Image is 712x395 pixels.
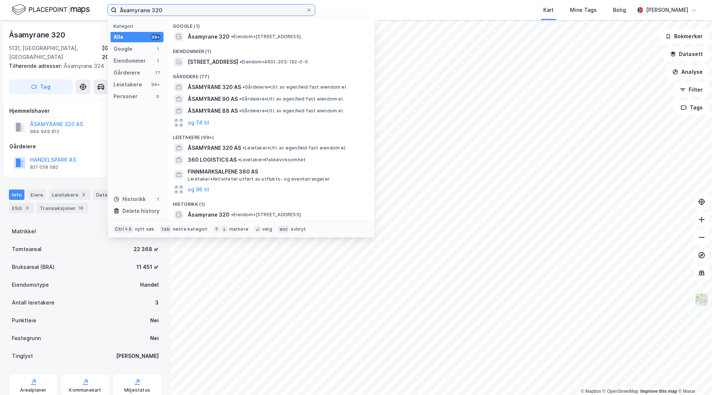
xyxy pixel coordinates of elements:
div: Eiendommer [113,56,146,65]
div: 3 [155,298,159,307]
div: Info [9,190,24,200]
div: 0 [155,93,161,99]
div: Historikk (1) [167,195,375,209]
div: Eiendomstype [12,280,49,289]
img: Z [695,293,709,307]
div: Datasett [93,190,121,200]
button: Tag [9,79,73,94]
div: Ctrl + k [113,226,133,233]
div: [PERSON_NAME] [646,6,688,14]
div: Åsamyrane 320 [9,29,66,41]
span: Gårdeiere • Utl. av egen/leid fast eiendom el. [243,84,347,90]
span: Leietaker • Utl. av egen/leid fast eiendom el. [243,145,346,151]
div: esc [278,226,290,233]
span: Gårdeiere • Utl. av egen/leid fast eiendom el. [239,108,344,114]
a: OpenStreetMap [603,389,639,394]
div: Kategori [113,23,164,29]
button: Datasett [664,47,709,62]
span: • [243,84,245,90]
div: Nei [150,316,159,325]
div: 77 [155,70,161,76]
div: velg [262,226,272,232]
span: ÅSAMYRANE 88 AS [188,106,238,115]
span: Leietaker • Aktiviteter utført av utflukts- og eventarrangører [188,176,330,182]
span: Eiendom • [STREET_ADDRESS] [231,34,301,40]
div: Punktleie [12,316,36,325]
button: Bokmerker [659,29,709,44]
div: [PERSON_NAME] [116,352,159,361]
span: • [231,34,233,39]
div: Hjemmelshaver [9,106,161,115]
div: 5131, [GEOGRAPHIC_DATA], [GEOGRAPHIC_DATA] [9,44,102,62]
div: Kommunekart [69,387,101,393]
a: Improve this map [640,389,677,394]
div: avbryt [291,226,306,232]
div: 1 [155,58,161,64]
div: Bolig [613,6,626,14]
div: 99+ [150,82,161,88]
div: Bruksareal (BRA) [12,263,55,271]
div: Delete history [122,207,159,215]
div: Personer [113,92,138,101]
iframe: Chat Widget [675,359,712,395]
div: Historikk [113,195,146,204]
div: 10 [77,204,85,212]
span: Eiendom • 4601-203-192-0-0 [240,59,308,65]
div: Eiere [27,190,46,200]
div: 821 058 082 [30,164,58,170]
div: Tomteareal [12,245,42,254]
div: Tinglyst [12,352,33,361]
div: Google [113,45,132,53]
div: Arealplaner [20,387,46,393]
a: Mapbox [581,389,601,394]
div: Mine Tags [570,6,597,14]
div: Alle [113,33,123,42]
div: tab [160,226,171,233]
div: Miljøstatus [124,387,150,393]
div: Festegrunn [12,334,41,343]
input: Søk på adresse, matrikkel, gårdeiere, leietakere eller personer [117,4,306,16]
button: Analyse [666,65,709,79]
div: 22 368 ㎡ [133,245,159,254]
div: Åsamyrane 324 [9,62,156,70]
button: og 74 til [188,118,209,127]
span: • [243,145,245,151]
span: • [238,157,240,162]
div: Handel [140,280,159,289]
div: 11 451 ㎡ [136,263,159,271]
span: Eiendom • [STREET_ADDRESS] [231,212,301,218]
div: Gårdeiere [113,68,140,77]
span: Tilhørende adresser: [9,63,64,69]
div: Antall leietakere [12,298,55,307]
div: 1 [155,46,161,52]
div: 984 949 812 [30,129,59,135]
span: • [239,96,241,102]
span: • [240,59,242,65]
div: Transaksjoner [37,203,88,213]
div: Leietakere (99+) [167,129,375,142]
span: ÅSAMYRANE 90 AS [188,95,238,103]
button: og 96 til [188,185,209,194]
div: ESG [9,203,34,213]
div: [GEOGRAPHIC_DATA], 203/192 [102,44,162,62]
div: Leietakere [49,190,90,200]
span: 360 LOGISTICS AS [188,155,237,164]
span: Leietaker • Pakkevirksomhet [238,157,306,163]
div: Gårdeiere (77) [167,68,375,81]
span: Åsamyrane 320 [188,32,230,41]
span: Gårdeiere • Utl. av egen/leid fast eiendom el. [239,96,344,102]
div: Leietakere [113,80,142,89]
div: neste kategori [173,226,208,232]
button: Filter [673,82,709,97]
span: Åsamyrane 320 [188,210,230,219]
div: 1 [155,196,161,202]
div: 99+ [150,34,161,40]
button: Tags [675,100,709,115]
div: 3 [23,204,31,212]
div: nytt søk [135,226,155,232]
div: Nei [150,334,159,343]
div: Eiendommer (1) [167,43,375,56]
div: markere [229,226,248,232]
div: Gårdeiere [9,142,161,151]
